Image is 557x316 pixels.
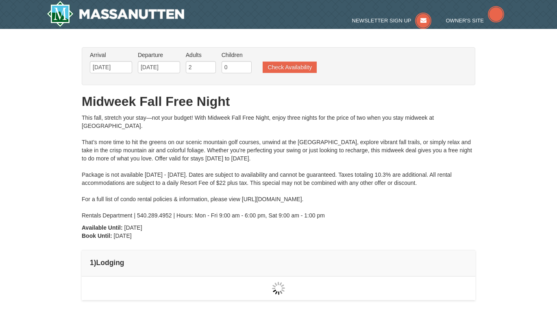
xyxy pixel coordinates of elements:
[114,233,132,239] span: [DATE]
[94,259,96,267] span: )
[446,18,484,24] span: Owner's Site
[47,1,184,27] a: Massanutten Resort
[82,93,475,110] h1: Midweek Fall Free Night
[352,18,411,24] span: Newsletter Sign Up
[47,1,184,27] img: Massanutten Resort Logo
[446,18,505,24] a: Owner's Site
[124,224,142,231] span: [DATE]
[82,233,112,239] strong: Book Until:
[263,61,317,73] button: Check Availability
[352,18,432,24] a: Newsletter Sign Up
[138,51,180,59] label: Departure
[90,51,132,59] label: Arrival
[90,259,467,267] h4: 1 Lodging
[82,224,123,231] strong: Available Until:
[222,51,252,59] label: Children
[186,51,216,59] label: Adults
[272,282,285,295] img: wait gif
[82,114,475,219] div: This fall, stretch your stay—not your budget! With Midweek Fall Free Night, enjoy three nights fo...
